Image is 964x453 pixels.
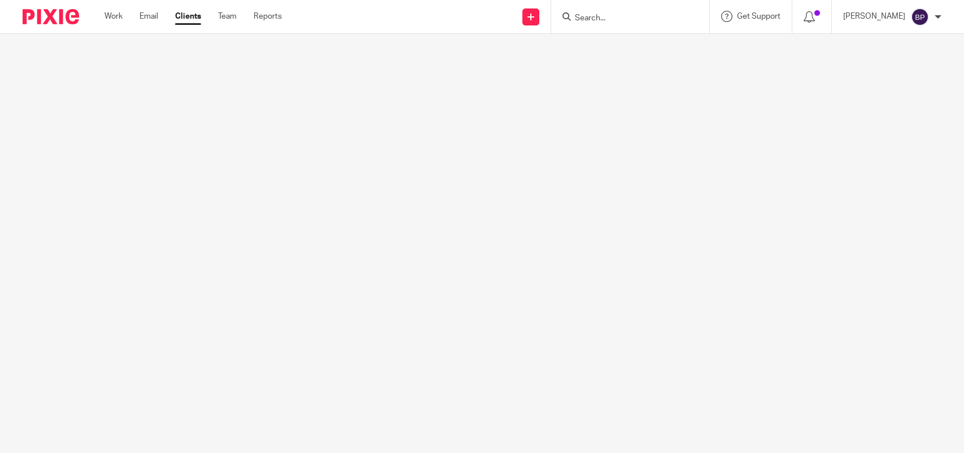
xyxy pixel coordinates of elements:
p: [PERSON_NAME] [843,11,905,22]
span: Get Support [737,12,780,20]
img: svg%3E [911,8,929,26]
a: Reports [254,11,282,22]
a: Work [104,11,123,22]
input: Search [574,14,675,24]
a: Team [218,11,237,22]
img: Pixie [23,9,79,24]
a: Email [139,11,158,22]
a: Clients [175,11,201,22]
